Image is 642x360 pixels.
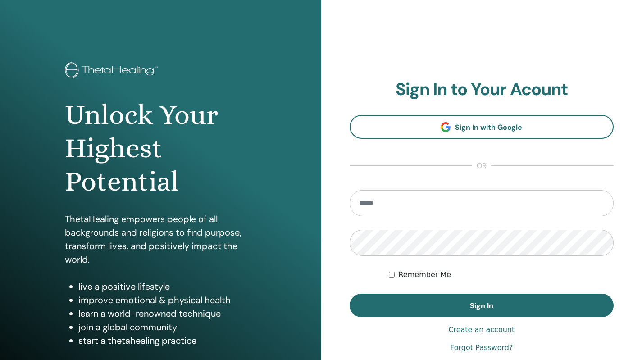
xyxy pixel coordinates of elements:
label: Remember Me [398,269,451,280]
li: improve emotional & physical health [78,293,256,307]
span: Sign In [470,301,493,310]
li: start a thetahealing practice [78,334,256,347]
button: Sign In [350,294,614,317]
li: join a global community [78,320,256,334]
h1: Unlock Your Highest Potential [65,98,256,199]
h2: Sign In to Your Acount [350,79,614,100]
a: Sign In with Google [350,115,614,139]
p: ThetaHealing empowers people of all backgrounds and religions to find purpose, transform lives, a... [65,212,256,266]
a: Create an account [448,324,515,335]
span: or [472,160,491,171]
li: live a positive lifestyle [78,280,256,293]
a: Forgot Password? [450,342,513,353]
div: Keep me authenticated indefinitely or until I manually logout [389,269,614,280]
li: learn a world-renowned technique [78,307,256,320]
span: Sign In with Google [455,123,522,132]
